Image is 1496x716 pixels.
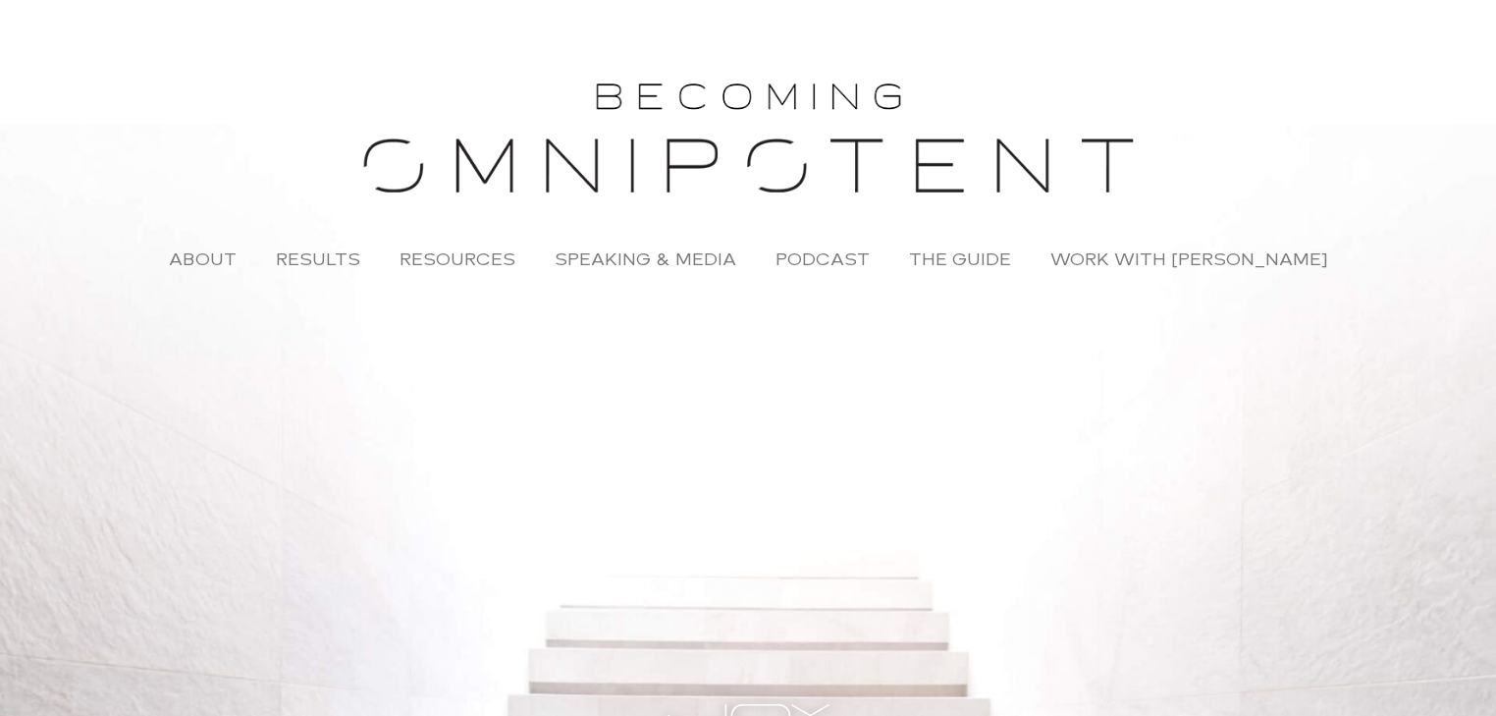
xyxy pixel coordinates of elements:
[149,237,256,282] a: About
[889,237,1031,282] a: The Guide
[535,237,756,282] a: Speaking & Media
[756,237,889,282] a: Podcast
[256,237,380,282] a: Results
[380,237,535,282] a: Resources
[1031,237,1348,282] a: Work with [PERSON_NAME]
[20,237,1476,282] nav: Menu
